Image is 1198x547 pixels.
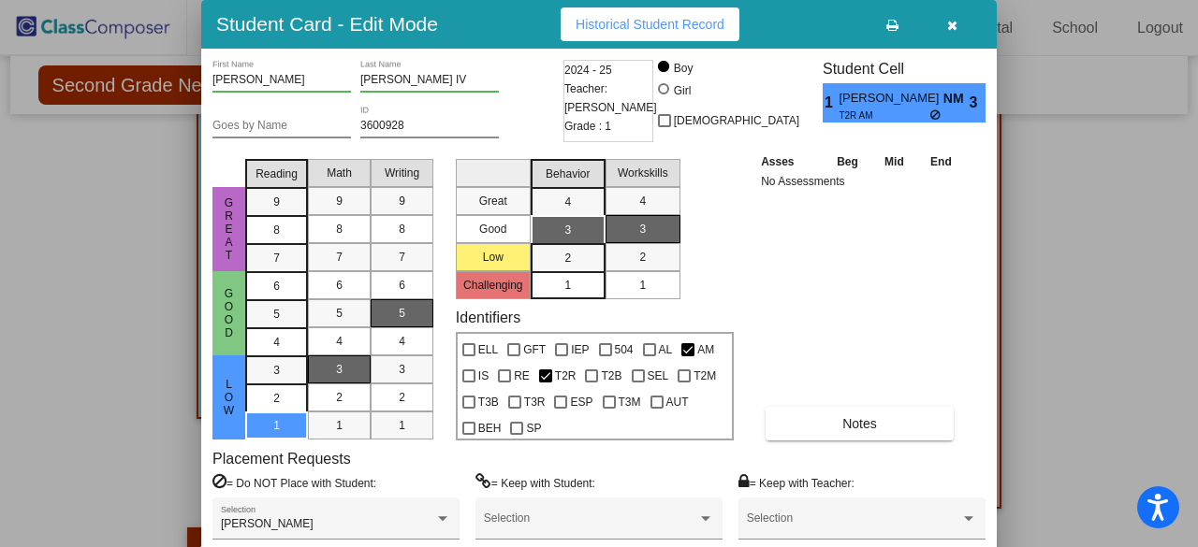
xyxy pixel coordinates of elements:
span: 5 [273,306,280,323]
span: [PERSON_NAME] [221,517,314,530]
div: Boy [673,60,694,77]
h3: Student Card - Edit Mode [216,12,438,36]
span: T2B [601,365,621,387]
span: 7 [399,249,405,266]
span: 6 [399,277,405,294]
span: 2024 - 25 [564,61,612,79]
span: IEP [571,338,589,361]
span: Good [221,287,238,339]
span: 1 [564,277,571,294]
span: IS [478,365,489,387]
span: AL [659,338,673,361]
span: 7 [336,249,343,266]
span: 4 [639,193,646,209]
span: 1 [639,277,646,294]
span: [DEMOGRAPHIC_DATA] [674,109,799,132]
span: Behavior [546,166,590,182]
span: 4 [273,334,280,351]
span: 9 [399,193,405,209]
th: Beg [824,151,872,172]
span: 4 [564,194,571,210]
th: End [917,151,966,172]
span: 3 [564,222,571,238]
span: 3 [399,361,405,378]
span: Reading [256,166,298,182]
span: T3R [524,391,546,413]
span: Grade : 1 [564,117,611,136]
span: T2R AM [839,108,929,122]
span: Math [327,165,352,181]
label: Identifiers [456,309,520,326]
span: BEH [478,417,502,439]
span: Low [221,378,238,417]
label: = Do NOT Place with Student: [212,473,376,492]
span: 3 [639,221,646,238]
span: [PERSON_NAME] IV [839,89,942,108]
span: 8 [273,222,280,238]
span: Great [221,196,238,262]
th: Mid [871,151,916,172]
span: SEL [648,365,669,387]
input: goes by name [212,120,351,133]
span: T3B [478,391,499,413]
span: 2 [336,389,343,406]
span: 2 [564,250,571,266]
span: Writing [385,165,419,181]
span: T2M [694,365,716,387]
label: = Keep with Student: [475,473,595,492]
span: Notes [842,416,877,431]
span: Historical Student Record [576,17,724,32]
span: 3 [970,92,986,114]
span: 1 [823,92,839,114]
span: 5 [399,305,405,322]
span: 3 [273,362,280,379]
span: Workskills [618,165,668,181]
input: Enter ID [360,120,499,133]
span: T3M [619,391,641,413]
span: ESP [570,391,592,413]
span: SP [526,417,541,439]
span: GFT [523,338,546,361]
span: 2 [273,390,280,407]
h3: Student Cell [823,60,986,78]
span: 6 [273,278,280,295]
th: Asses [756,151,824,172]
span: 1 [336,417,343,434]
span: 3 [336,361,343,378]
span: AM [697,338,714,361]
span: AUT [666,391,689,413]
div: Girl [673,82,692,99]
span: 5 [336,305,343,322]
span: 7 [273,250,280,266]
span: 2 [399,389,405,406]
button: Historical Student Record [561,7,739,41]
span: 9 [273,194,280,210]
span: 4 [336,333,343,350]
span: Teacher: [PERSON_NAME] [564,79,657,117]
span: 1 [273,417,280,434]
span: RE [514,365,530,387]
button: Notes [766,407,954,440]
span: 6 [336,277,343,294]
span: ELL [478,338,498,361]
span: 2 [639,249,646,266]
span: 4 [399,333,405,350]
span: 9 [336,193,343,209]
label: Placement Requests [212,450,351,468]
span: 8 [336,221,343,238]
label: = Keep with Teacher: [738,473,855,492]
span: 1 [399,417,405,434]
span: T2R [555,365,577,387]
span: 8 [399,221,405,238]
td: No Assessments [756,172,965,191]
span: NM [943,89,970,108]
span: 504 [615,338,634,361]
